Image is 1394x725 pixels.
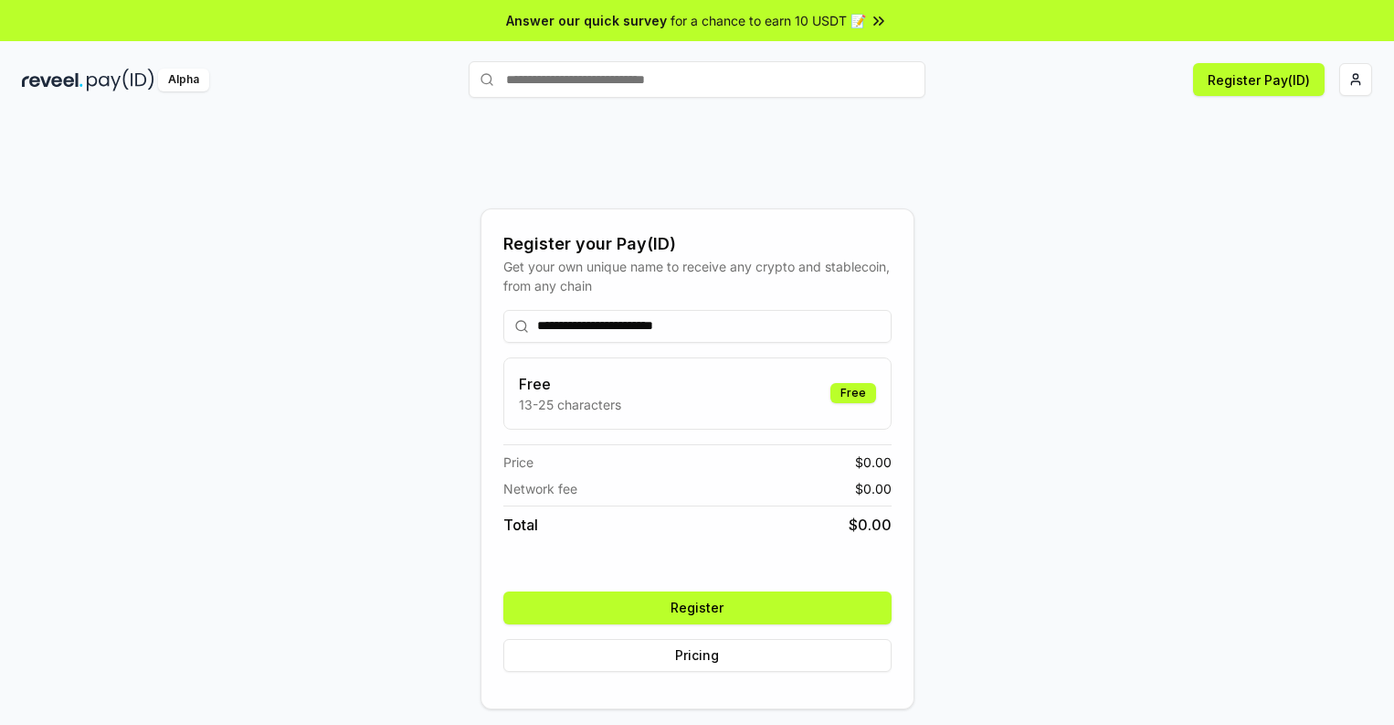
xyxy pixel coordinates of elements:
[503,453,533,472] span: Price
[519,395,621,414] p: 13-25 characters
[503,514,538,536] span: Total
[519,373,621,395] h3: Free
[1193,63,1325,96] button: Register Pay(ID)
[503,479,577,498] span: Network fee
[503,639,892,672] button: Pricing
[849,514,892,536] span: $ 0.00
[506,11,667,30] span: Answer our quick survey
[22,69,83,91] img: reveel_dark
[503,231,892,257] div: Register your Pay(ID)
[503,592,892,624] button: Register
[503,257,892,295] div: Get your own unique name to receive any crypto and stablecoin, from any chain
[87,69,154,91] img: pay_id
[855,479,892,498] span: $ 0.00
[158,69,209,91] div: Alpha
[855,453,892,472] span: $ 0.00
[830,383,876,403] div: Free
[671,11,866,30] span: for a chance to earn 10 USDT 📝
